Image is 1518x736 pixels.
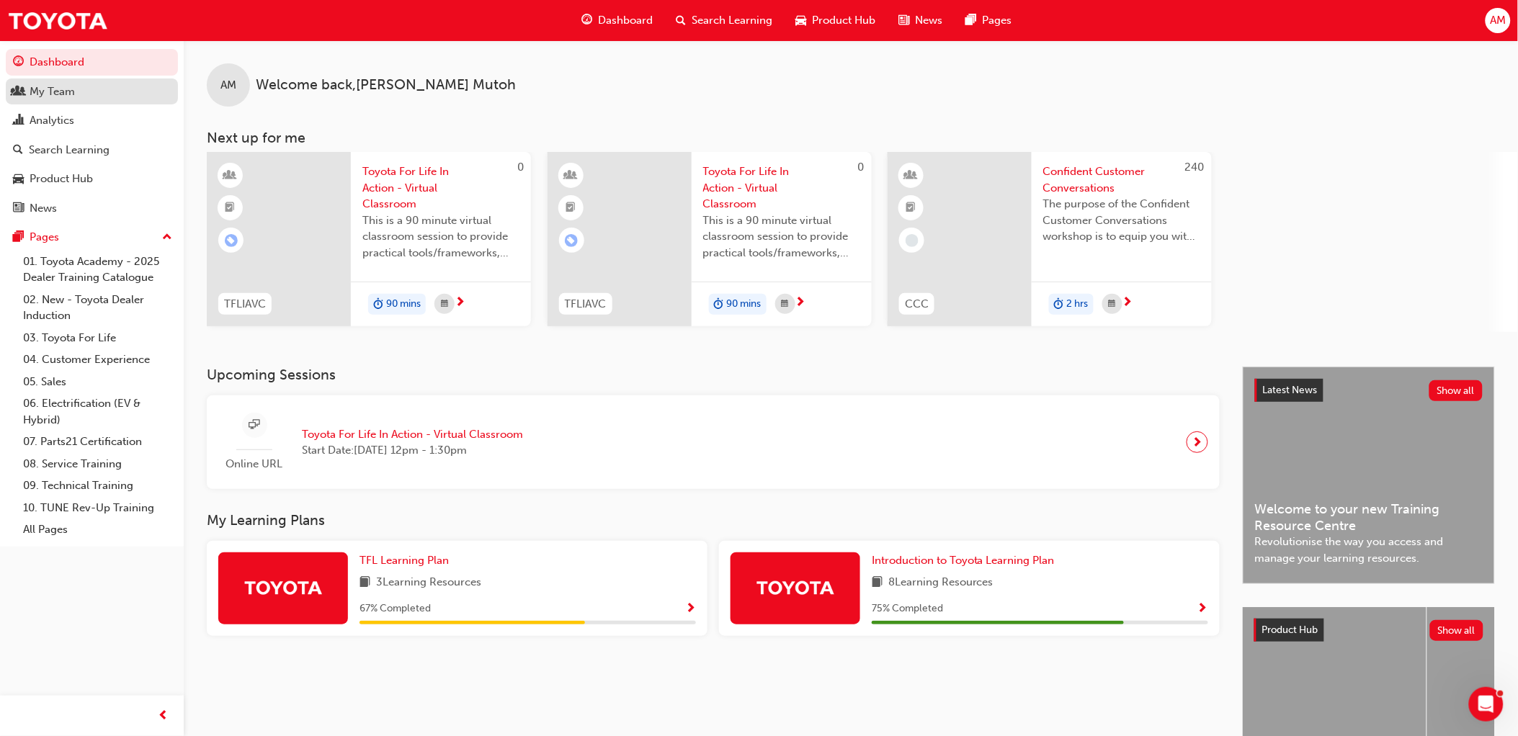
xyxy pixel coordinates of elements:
a: My Team [6,78,178,105]
span: pages-icon [13,231,24,244]
span: calendar-icon [782,295,789,313]
span: This is a 90 minute virtual classroom session to provide practical tools/frameworks, behaviours a... [703,212,860,261]
span: Show Progress [1197,603,1208,616]
a: All Pages [17,519,178,541]
span: duration-icon [714,295,724,314]
button: DashboardMy TeamAnalyticsSearch LearningProduct HubNews [6,46,178,224]
span: learningResourceType_INSTRUCTOR_LED-icon [226,166,236,185]
a: TFL Learning Plan [360,552,455,569]
span: news-icon [898,12,909,30]
a: 01. Toyota Academy - 2025 Dealer Training Catalogue [17,251,178,289]
div: My Team [30,84,75,100]
a: Online URLToyota For Life In Action - Virtual ClassroomStart Date:[DATE] 12pm - 1:30pm [218,407,1208,478]
button: Show Progress [1197,600,1208,618]
a: 03. Toyota For Life [17,327,178,349]
span: chart-icon [13,115,24,127]
a: 07. Parts21 Certification [17,431,178,453]
a: News [6,195,178,222]
span: 90 mins [727,296,762,313]
span: learningResourceType_INSTRUCTOR_LED-icon [566,166,576,185]
span: AM [1490,12,1506,29]
span: Search Learning [692,12,772,29]
img: Trak [756,575,835,600]
span: learningRecordVerb_NONE-icon [906,234,919,247]
span: TFL Learning Plan [360,554,449,567]
span: book-icon [872,574,883,592]
span: Product Hub [812,12,875,29]
button: Show all [1429,380,1483,401]
span: TFLIAVC [224,296,266,313]
h3: Upcoming Sessions [207,367,1220,383]
span: 2 hrs [1067,296,1089,313]
span: next-icon [1192,432,1203,452]
img: Trak [244,575,323,600]
span: 75 % Completed [872,601,943,617]
span: News [915,12,942,29]
span: TFLIAVC [565,296,607,313]
img: Trak [7,4,108,37]
div: Product Hub [30,171,93,187]
span: search-icon [13,144,23,157]
a: Latest NewsShow all [1255,379,1483,402]
span: duration-icon [1054,295,1064,314]
span: 67 % Completed [360,601,431,617]
span: prev-icon [159,707,169,725]
button: AM [1486,8,1511,33]
span: Welcome to your new Training Resource Centre [1255,501,1483,534]
span: learningRecordVerb_ENROLL-icon [225,234,238,247]
span: Confident Customer Conversations [1043,163,1200,196]
a: 10. TUNE Rev-Up Training [17,497,178,519]
div: Search Learning [29,142,110,158]
span: car-icon [13,173,24,186]
span: calendar-icon [441,295,448,313]
span: 0 [858,161,865,174]
span: Pages [982,12,1012,29]
div: Pages [30,229,59,246]
a: news-iconNews [887,6,954,35]
button: Pages [6,224,178,251]
span: calendar-icon [1109,295,1116,313]
span: car-icon [795,12,806,30]
span: duration-icon [373,295,383,314]
span: CCC [905,296,929,313]
span: 8 Learning Resources [888,574,994,592]
span: people-icon [13,86,24,99]
span: next-icon [1122,297,1133,310]
span: up-icon [162,228,172,247]
span: pages-icon [965,12,976,30]
span: booktick-icon [566,199,576,217]
span: Start Date: [DATE] 12pm - 1:30pm [302,442,523,459]
a: 05. Sales [17,371,178,393]
span: news-icon [13,202,24,215]
span: This is a 90 minute virtual classroom session to provide practical tools/frameworks, behaviours a... [362,212,519,261]
span: Toyota For Life In Action - Virtual Classroom [302,426,523,443]
a: 0TFLIAVCToyota For Life In Action - Virtual ClassroomThis is a 90 minute virtual classroom sessio... [548,152,872,326]
span: Latest News [1263,384,1318,396]
span: 0 [517,161,524,174]
span: 240 [1185,161,1205,174]
span: next-icon [455,297,465,310]
span: Online URL [218,456,290,472]
span: Dashboard [598,12,653,29]
span: learningRecordVerb_ENROLL-icon [565,234,578,247]
a: 09. Technical Training [17,475,178,497]
div: Analytics [30,112,74,129]
span: Product Hub [1262,624,1318,636]
a: 0TFLIAVCToyota For Life In Action - Virtual ClassroomThis is a 90 minute virtual classroom sessio... [207,152,531,326]
button: Show all [1430,620,1484,641]
span: booktick-icon [226,199,236,217]
span: search-icon [676,12,686,30]
span: Toyota For Life In Action - Virtual Classroom [703,163,860,212]
a: Dashboard [6,49,178,76]
span: AM [220,77,236,94]
a: guage-iconDashboard [570,6,664,35]
span: Revolutionise the way you access and manage your learning resources. [1255,534,1483,566]
span: 3 Learning Resources [376,574,481,592]
span: The purpose of the Confident Customer Conversations workshop is to equip you with tools to commun... [1043,196,1200,245]
span: Show Progress [685,603,696,616]
span: learningResourceType_INSTRUCTOR_LED-icon [906,166,916,185]
span: next-icon [795,297,806,310]
span: guage-icon [13,56,24,69]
